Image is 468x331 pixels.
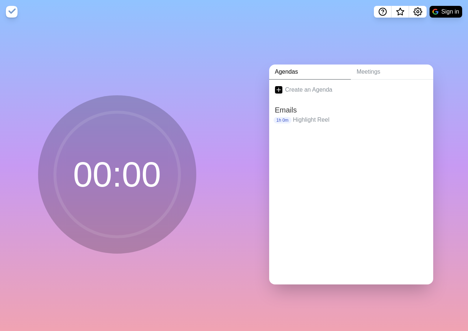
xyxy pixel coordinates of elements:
[269,80,433,100] a: Create an Agenda
[391,6,409,18] button: What’s new
[374,6,391,18] button: Help
[269,65,351,80] a: Agendas
[6,6,18,18] img: timeblocks logo
[274,117,291,124] p: 1h 0m
[275,104,427,115] h2: Emails
[409,6,427,18] button: Settings
[293,115,427,124] p: Highlight Reel
[432,9,438,15] img: google logo
[430,6,462,18] button: Sign in
[351,65,433,80] a: Meetings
